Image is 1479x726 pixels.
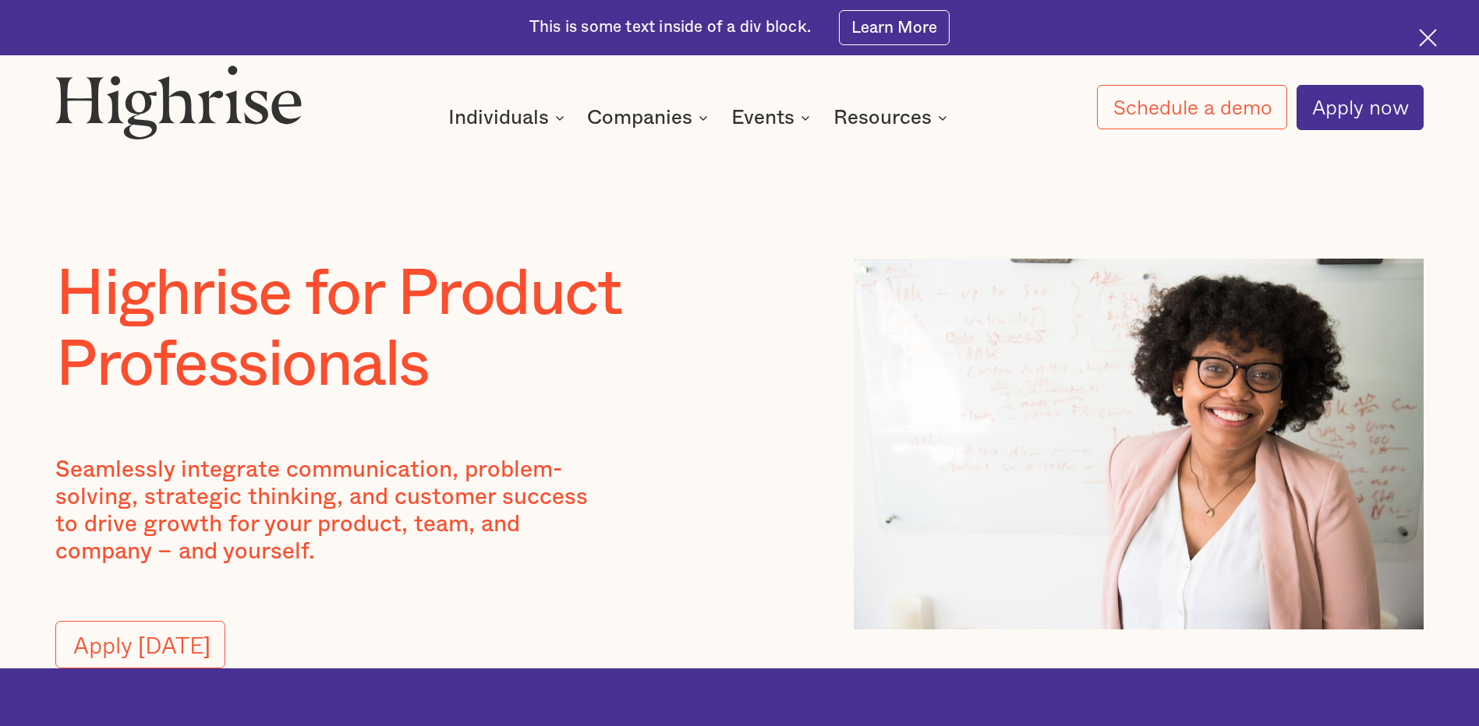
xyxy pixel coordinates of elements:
img: Cross icon [1419,29,1437,47]
div: Individuals [448,108,569,127]
div: Individuals [448,108,549,127]
a: Learn More [839,10,950,45]
p: Seamlessly integrate communication, problem-solving, strategic thinking, and customer success to ... [55,456,610,566]
div: Companies [587,108,713,127]
a: Apply [DATE] [55,621,225,668]
div: Events [731,108,815,127]
div: Companies [587,108,692,127]
div: Resources [833,108,932,127]
img: Highrise logo [55,65,303,139]
h1: Highrise for Product Professionals [55,259,808,401]
div: This is some text inside of a div block. [529,16,811,38]
a: Schedule a demo [1097,85,1286,129]
a: Apply now [1297,85,1424,130]
div: Events [731,108,794,127]
div: Resources [833,108,952,127]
